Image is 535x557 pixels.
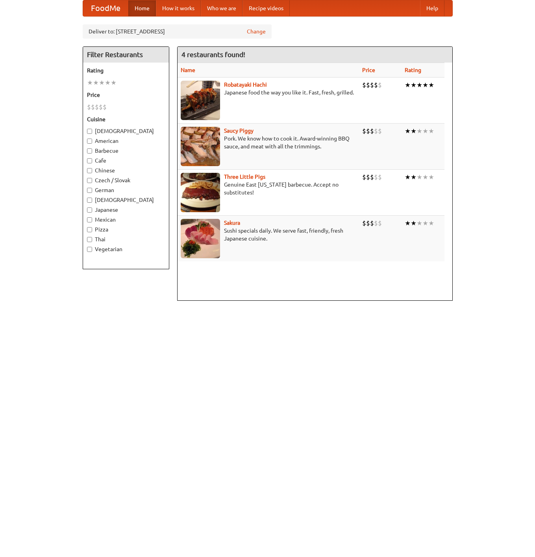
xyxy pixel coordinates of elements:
li: $ [362,127,366,135]
li: ★ [417,173,422,181]
li: $ [378,219,382,228]
a: Rating [405,67,421,73]
li: $ [362,173,366,181]
li: $ [370,81,374,89]
li: ★ [93,78,99,87]
input: Pizza [87,227,92,232]
a: Sakura [224,220,240,226]
li: $ [378,173,382,181]
a: Name [181,67,195,73]
li: ★ [411,173,417,181]
a: Price [362,67,375,73]
li: $ [95,103,99,111]
li: ★ [411,219,417,228]
input: [DEMOGRAPHIC_DATA] [87,129,92,134]
a: Recipe videos [243,0,290,16]
li: ★ [417,127,422,135]
input: Barbecue [87,148,92,154]
h5: Rating [87,67,165,74]
li: ★ [87,78,93,87]
label: Barbecue [87,147,165,155]
li: ★ [428,127,434,135]
a: Change [247,28,266,35]
li: $ [366,81,370,89]
li: ★ [422,219,428,228]
h4: Filter Restaurants [83,47,169,63]
a: Home [128,0,156,16]
a: Help [420,0,444,16]
li: $ [378,127,382,135]
input: Czech / Slovak [87,178,92,183]
label: Pizza [87,226,165,233]
li: ★ [405,81,411,89]
li: $ [103,103,107,111]
li: $ [366,219,370,228]
li: $ [374,81,378,89]
ng-pluralize: 4 restaurants found! [181,51,245,58]
li: ★ [428,81,434,89]
li: ★ [411,127,417,135]
a: Who we are [201,0,243,16]
input: Chinese [87,168,92,173]
img: sakura.jpg [181,219,220,258]
h5: Cuisine [87,115,165,123]
li: $ [366,173,370,181]
input: American [87,139,92,144]
input: Vegetarian [87,247,92,252]
a: FoodMe [83,0,128,16]
li: ★ [99,78,105,87]
li: $ [374,127,378,135]
label: Japanese [87,206,165,214]
img: saucy.jpg [181,127,220,166]
img: littlepigs.jpg [181,173,220,212]
label: Cafe [87,157,165,165]
li: $ [362,81,366,89]
li: $ [362,219,366,228]
li: ★ [405,173,411,181]
input: Cafe [87,158,92,163]
li: ★ [422,81,428,89]
input: Japanese [87,207,92,213]
a: Robatayaki Hachi [224,81,267,88]
label: German [87,186,165,194]
label: Thai [87,235,165,243]
li: $ [374,173,378,181]
input: Mexican [87,217,92,222]
label: Mexican [87,216,165,224]
li: ★ [105,78,111,87]
li: ★ [405,219,411,228]
label: Vegetarian [87,245,165,253]
p: Genuine East [US_STATE] barbecue. Accept no substitutes! [181,181,356,196]
input: German [87,188,92,193]
li: ★ [417,219,422,228]
input: Thai [87,237,92,242]
a: Three Little Pigs [224,174,265,180]
li: $ [370,127,374,135]
input: [DEMOGRAPHIC_DATA] [87,198,92,203]
li: ★ [417,81,422,89]
label: Chinese [87,167,165,174]
p: Sushi specials daily. We serve fast, friendly, fresh Japanese cuisine. [181,227,356,242]
li: ★ [405,127,411,135]
li: ★ [428,173,434,181]
li: $ [370,219,374,228]
img: robatayaki.jpg [181,81,220,120]
li: ★ [411,81,417,89]
li: $ [87,103,91,111]
p: Pork. We know how to cook it. Award-winning BBQ sauce, and meat with all the trimmings. [181,135,356,150]
a: How it works [156,0,201,16]
li: $ [99,103,103,111]
li: ★ [422,127,428,135]
li: ★ [428,219,434,228]
li: ★ [111,78,117,87]
li: $ [91,103,95,111]
a: Saucy Piggy [224,128,254,134]
li: $ [366,127,370,135]
li: $ [374,219,378,228]
p: Japanese food the way you like it. Fast, fresh, grilled. [181,89,356,96]
label: American [87,137,165,145]
li: $ [370,173,374,181]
